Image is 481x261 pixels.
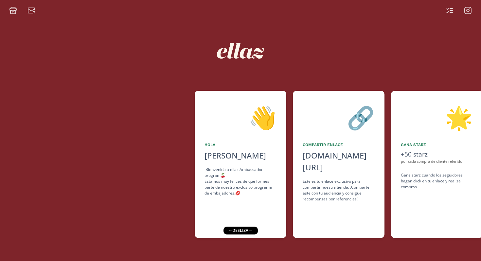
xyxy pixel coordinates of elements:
div: Este es tu enlace exclusivo para compartir nuestra tienda. ¡Comparte este con tu audiencia y cons... [303,178,375,202]
div: Compartir Enlace [303,142,375,148]
div: Gana starz cuando los seguidores hagan click en tu enlace y realiza compras . [401,172,473,190]
div: 🌟 [401,101,473,134]
div: Hola [205,142,276,148]
div: ¡Bienvenida a ellaz Ambassador program🍒! Estamos muy felices de que formes parte de nuestro exclu... [205,167,276,196]
img: nKmKAABZpYV7 [211,21,270,80]
div: +50 starz [401,150,473,159]
div: Gana starz [401,142,473,148]
div: [DOMAIN_NAME][URL] [303,150,375,173]
div: [PERSON_NAME] [205,150,276,161]
div: 🔗 [303,101,375,134]
div: ← desliza → [223,227,258,234]
div: por cada compra de cliente referido [401,159,473,164]
div: 👋 [205,101,276,134]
